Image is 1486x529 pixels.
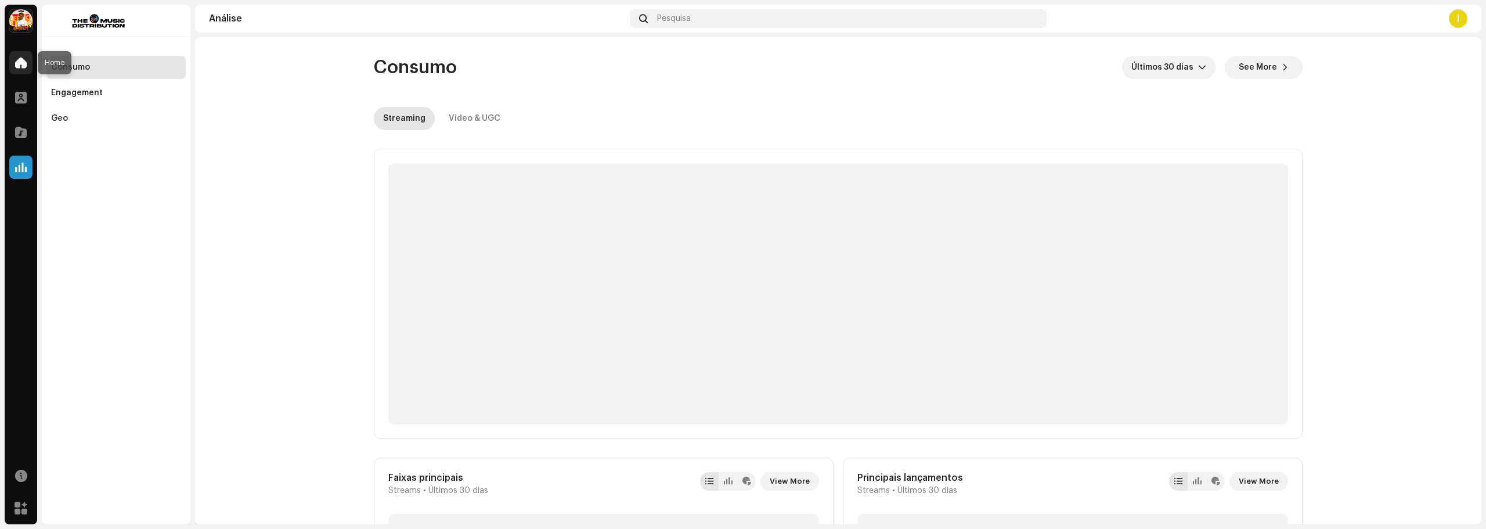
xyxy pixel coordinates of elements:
span: • [892,486,895,495]
span: Streams [857,486,890,495]
div: Geo [51,114,68,123]
div: Video & UGC [449,107,500,130]
re-m-nav-item: Geo [46,107,186,130]
button: View More [1229,472,1288,491]
span: Pesquisa [657,14,691,23]
div: Faixas principais [388,472,488,484]
span: View More [770,470,810,493]
div: I [1449,9,1467,28]
span: • [423,486,426,495]
div: Principais lançamentos [857,472,963,484]
span: See More [1239,56,1277,79]
re-m-nav-item: Consumo [46,56,186,79]
div: Consumo [51,63,90,72]
div: Engagement [51,88,103,98]
button: See More [1225,56,1303,79]
div: Streaming [383,107,425,130]
span: Consumo [374,56,457,79]
div: dropdown trigger [1198,56,1206,79]
span: Últimos 30 dias [897,486,957,495]
button: View More [760,472,819,491]
span: View More [1239,470,1279,493]
span: Streams [388,486,421,495]
span: Últimos 30 dias [1131,56,1198,79]
re-m-nav-item: Engagement [46,81,186,105]
img: 086caecb-6e2b-49fa-b98b-f4233cca23f3 [9,9,33,33]
div: Análise [209,14,625,23]
span: Últimos 30 dias [428,486,488,495]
